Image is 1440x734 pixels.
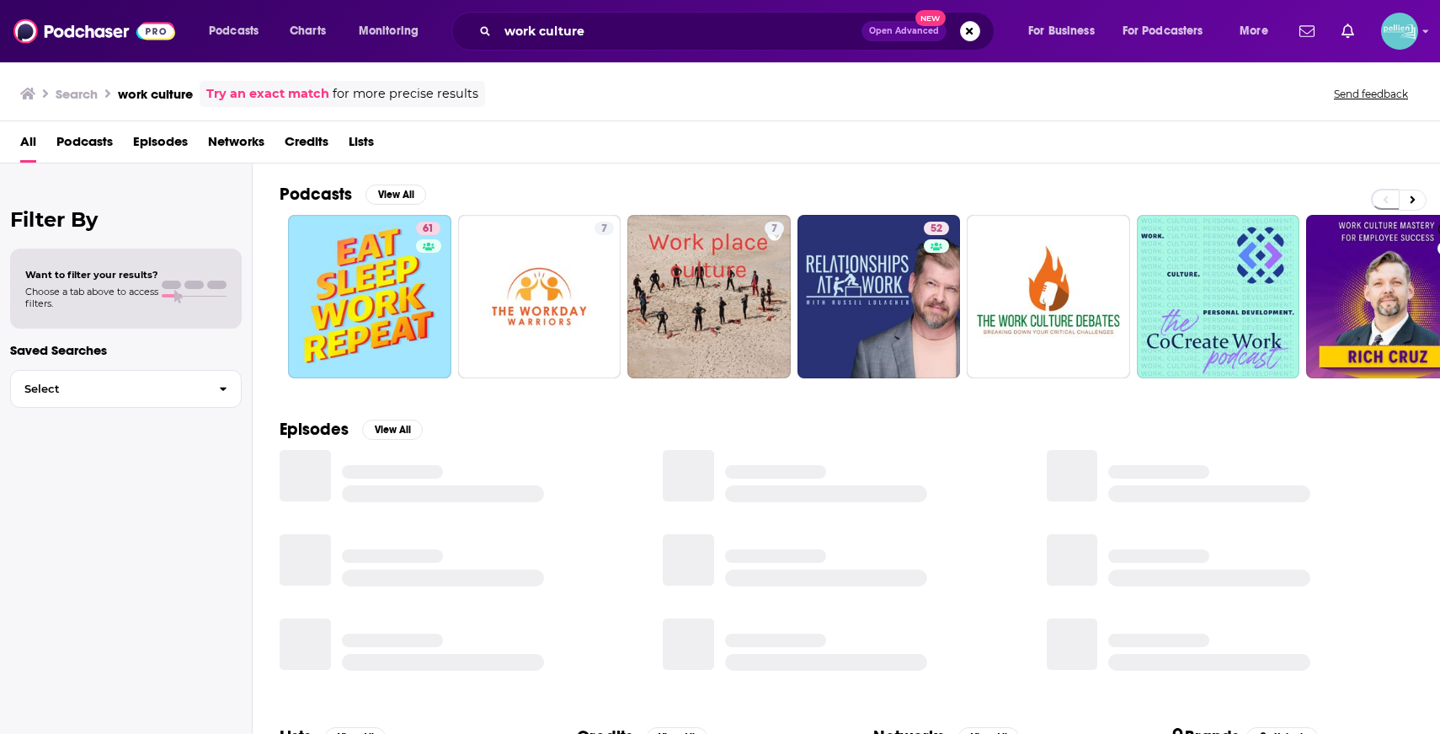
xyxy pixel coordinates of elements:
[20,128,36,163] a: All
[209,19,259,43] span: Podcasts
[347,18,440,45] button: open menu
[1293,17,1321,46] a: Show notifications dropdown
[280,419,423,440] a: EpisodesView All
[1381,13,1418,50] button: Show profile menu
[595,222,614,235] a: 7
[915,10,946,26] span: New
[458,215,621,378] a: 7
[365,185,426,205] button: View All
[931,221,942,238] span: 52
[869,27,939,35] span: Open Advanced
[1335,17,1361,46] a: Show notifications dropdown
[13,15,175,47] img: Podchaser - Follow, Share and Rate Podcasts
[1329,87,1413,101] button: Send feedback
[1123,19,1203,43] span: For Podcasters
[25,269,158,281] span: Want to filter your results?
[601,221,607,238] span: 7
[10,342,242,358] p: Saved Searches
[627,215,791,378] a: 7
[208,128,264,163] a: Networks
[280,184,352,205] h2: Podcasts
[797,215,961,378] a: 52
[924,222,949,235] a: 52
[118,86,193,102] h3: work culture
[56,128,113,163] a: Podcasts
[362,420,423,440] button: View All
[1112,18,1228,45] button: open menu
[133,128,188,163] a: Episodes
[279,18,336,45] a: Charts
[285,128,328,163] a: Credits
[280,184,426,205] a: PodcastsView All
[416,222,440,235] a: 61
[771,221,777,238] span: 7
[197,18,280,45] button: open menu
[861,21,947,41] button: Open AdvancedNew
[349,128,374,163] a: Lists
[467,12,1011,51] div: Search podcasts, credits, & more...
[359,19,419,43] span: Monitoring
[290,19,326,43] span: Charts
[25,286,158,309] span: Choose a tab above to access filters.
[10,207,242,232] h2: Filter By
[11,383,205,394] span: Select
[10,370,242,408] button: Select
[206,84,329,104] a: Try an exact match
[1240,19,1268,43] span: More
[1016,18,1116,45] button: open menu
[280,419,349,440] h2: Episodes
[423,221,434,238] span: 61
[1228,18,1289,45] button: open menu
[1028,19,1095,43] span: For Business
[765,222,784,235] a: 7
[1381,13,1418,50] span: Logged in as JessicaPellien
[333,84,478,104] span: for more precise results
[498,18,861,45] input: Search podcasts, credits, & more...
[288,215,451,378] a: 61
[1381,13,1418,50] img: User Profile
[56,86,98,102] h3: Search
